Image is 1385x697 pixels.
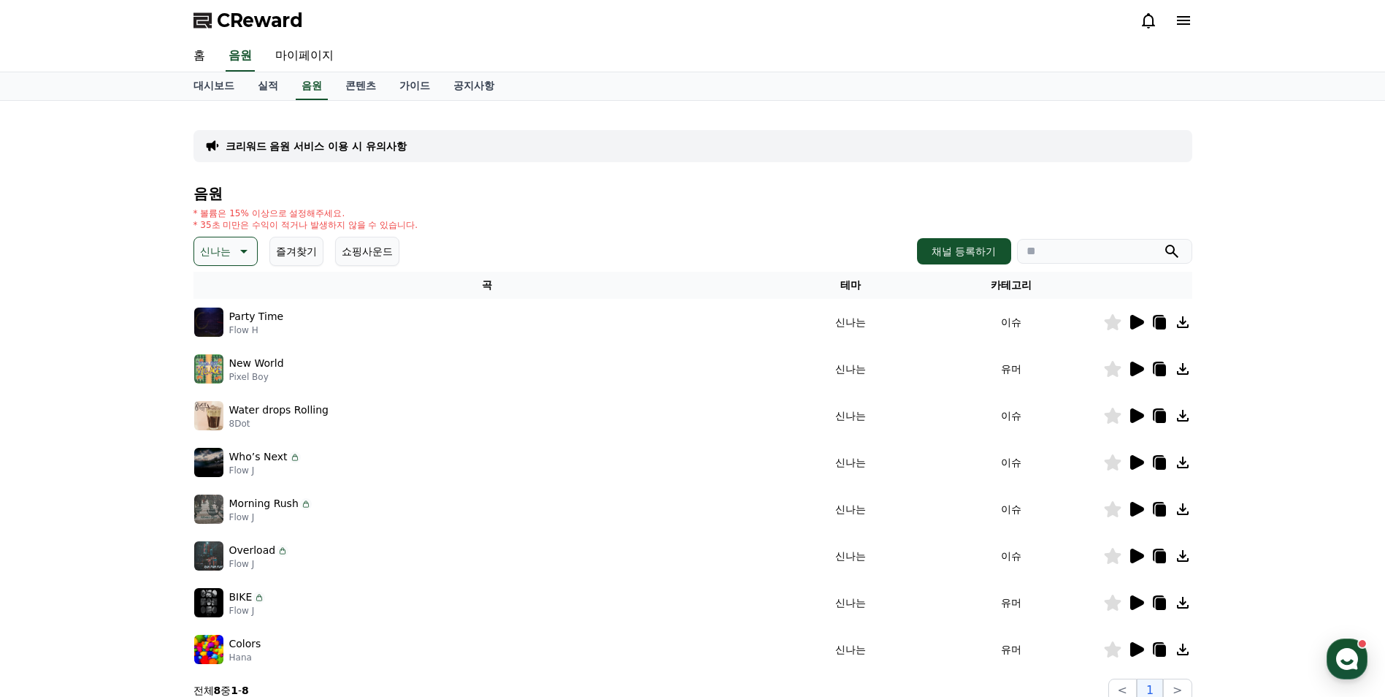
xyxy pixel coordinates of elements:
[296,72,328,100] a: 음원
[194,495,223,524] img: music
[217,9,303,32] span: CReward
[781,486,920,533] td: 신나는
[229,590,253,605] p: BIKE
[226,139,407,153] a: 크리워드 음원 서비스 이용 시 유의사항
[193,219,418,231] p: * 35초 미만은 수익이 적거나 발생하지 않을 수 있습니다.
[781,346,920,392] td: 신나는
[781,299,920,346] td: 신나는
[194,541,223,571] img: music
[781,626,920,673] td: 신나는
[214,685,221,696] strong: 8
[917,238,1010,264] button: 채널 등록하기
[231,685,238,696] strong: 1
[920,626,1103,673] td: 유머
[781,392,920,439] td: 신나는
[229,324,284,336] p: Flow H
[229,543,276,558] p: Overload
[335,237,399,266] button: 쇼핑사운드
[781,579,920,626] td: 신나는
[193,9,303,32] a: CReward
[269,237,323,266] button: 즐겨찾기
[182,72,246,100] a: 대시보드
[134,486,151,498] span: 대화
[781,533,920,579] td: 신나는
[4,463,96,500] a: 홈
[920,299,1103,346] td: 이슈
[226,41,255,72] a: 음원
[194,588,223,617] img: music
[194,308,223,337] img: music
[920,346,1103,392] td: 유머
[442,72,506,100] a: 공지사항
[194,354,223,384] img: music
[334,72,388,100] a: 콘텐츠
[229,496,299,511] p: Morning Rush
[229,636,261,652] p: Colors
[193,272,781,299] th: 곡
[229,465,301,476] p: Flow J
[200,241,231,262] p: 신나는
[229,449,288,465] p: Who’s Next
[920,533,1103,579] td: 이슈
[229,309,284,324] p: Party Time
[388,72,442,100] a: 가이드
[229,356,284,371] p: New World
[229,605,266,617] p: Flow J
[188,463,280,500] a: 설정
[229,511,312,523] p: Flow J
[246,72,290,100] a: 실적
[229,558,289,570] p: Flow J
[229,418,329,430] p: 8Dot
[226,485,243,497] span: 설정
[920,392,1103,439] td: 이슈
[182,41,217,72] a: 홈
[194,448,223,477] img: music
[96,463,188,500] a: 대화
[229,371,284,383] p: Pixel Boy
[193,186,1192,202] h4: 음원
[264,41,345,72] a: 마이페이지
[920,486,1103,533] td: 이슈
[920,579,1103,626] td: 유머
[193,237,258,266] button: 신나는
[781,439,920,486] td: 신나는
[46,485,55,497] span: 홈
[920,272,1103,299] th: 카테고리
[229,403,329,418] p: Water drops Rolling
[194,635,223,664] img: music
[229,652,261,663] p: Hana
[193,207,418,219] p: * 볼륨은 15% 이상으로 설정해주세요.
[781,272,920,299] th: 테마
[242,685,249,696] strong: 8
[920,439,1103,486] td: 이슈
[194,401,223,430] img: music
